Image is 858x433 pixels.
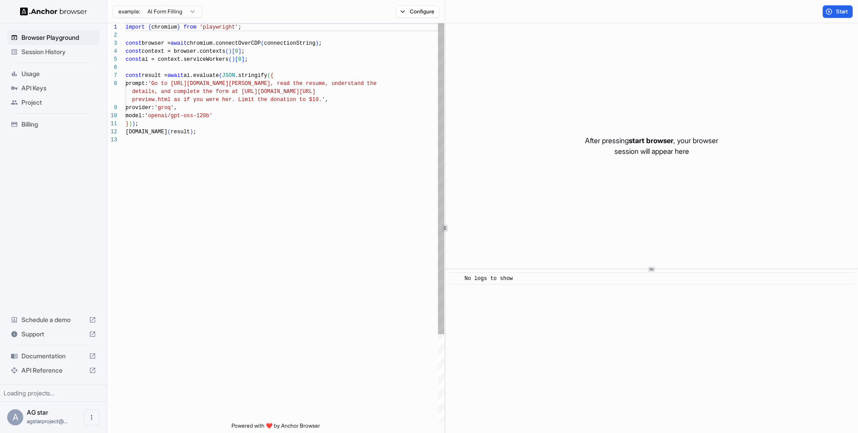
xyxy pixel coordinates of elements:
div: Support [7,327,100,341]
button: Open menu [84,409,100,425]
span: Session History [21,47,96,56]
span: [ [232,48,235,55]
span: .stringify [235,72,267,79]
span: ) [129,121,132,127]
span: provider: [126,105,155,111]
span: const [126,48,142,55]
span: agstarproject@gmail.com [27,418,67,425]
span: ; [238,24,241,30]
span: result [171,129,190,135]
span: ( [225,48,228,55]
span: { [148,24,151,30]
span: from [184,24,197,30]
div: Project [7,95,100,110]
span: ; [193,129,196,135]
span: 'Go to [URL][DOMAIN_NAME][PERSON_NAME], re [148,81,283,87]
span: ( [219,72,222,79]
span: ( [168,129,171,135]
span: ai = context.serviceWorkers [142,56,228,63]
div: 10 [107,112,117,120]
div: 4 [107,47,117,55]
span: ] [238,48,241,55]
span: ; [135,121,139,127]
span: chromium.connectOverCDP [187,40,261,47]
span: } [126,121,129,127]
span: ) [315,40,319,47]
button: Configure [396,5,439,18]
span: start browser [629,136,673,145]
span: await [171,40,187,47]
span: prompt: [126,81,148,87]
span: Powered with ❤️ by Anchor Browser [231,422,320,433]
button: Start [823,5,853,18]
div: 5 [107,55,117,64]
span: { [270,72,273,79]
img: Anchor Logo [20,7,87,16]
div: 13 [107,136,117,144]
span: ​ [454,274,458,283]
span: ad the resume, understand the [283,81,377,87]
div: Billing [7,117,100,132]
span: No logs to show [465,276,513,282]
span: Support [21,330,85,339]
div: 7 [107,72,117,80]
span: API Keys [21,84,96,93]
span: ; [319,40,322,47]
span: const [126,40,142,47]
div: 11 [107,120,117,128]
span: [DOMAIN_NAME][URL] [257,89,315,95]
span: ] [241,56,244,63]
span: ( [267,72,270,79]
span: ( [228,56,231,63]
span: ) [190,129,193,135]
span: ; [244,56,248,63]
span: Start [836,8,849,15]
div: Browser Playground [7,30,100,45]
span: 'openai/gpt-oss-120b' [145,113,212,119]
span: API Reference [21,366,85,375]
div: 8 [107,80,117,88]
div: Loading projects... [4,389,103,398]
span: result = [142,72,168,79]
span: ) [232,56,235,63]
span: Schedule a demo [21,315,85,324]
span: 'playwright' [200,24,238,30]
span: ( [261,40,264,47]
span: Billing [21,120,96,129]
span: details, and complete the form at [URL] [132,89,257,95]
span: const [126,72,142,79]
span: } [177,24,180,30]
span: JSON [222,72,235,79]
span: connectionString [264,40,315,47]
span: browser = [142,40,171,47]
span: 0 [238,56,241,63]
div: 9 [107,104,117,112]
span: ) [228,48,231,55]
div: A [7,409,23,425]
span: ) [132,121,135,127]
span: AG star [27,408,48,416]
span: chromium [151,24,177,30]
span: [ [235,56,238,63]
span: await [168,72,184,79]
span: [DOMAIN_NAME] [126,129,168,135]
span: , [174,105,177,111]
span: preview.html as if you were her. Limit the donatio [132,97,293,103]
span: Browser Playground [21,33,96,42]
div: Usage [7,67,100,81]
div: API Keys [7,81,100,95]
span: Project [21,98,96,107]
span: 'groq' [155,105,174,111]
span: Documentation [21,352,85,361]
span: model: [126,113,145,119]
div: 1 [107,23,117,31]
span: Usage [21,69,96,78]
div: Schedule a demo [7,313,100,327]
span: const [126,56,142,63]
p: After pressing , your browser session will appear here [585,135,718,157]
div: 3 [107,39,117,47]
div: 12 [107,128,117,136]
div: 2 [107,31,117,39]
div: Session History [7,45,100,59]
div: API Reference [7,363,100,378]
